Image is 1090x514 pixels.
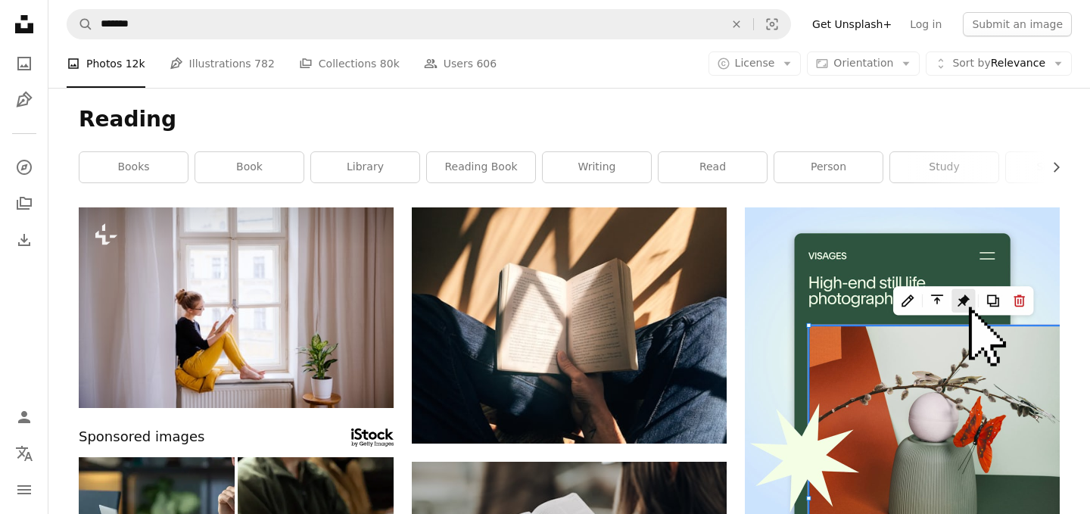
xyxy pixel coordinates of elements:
a: library [311,152,419,182]
form: Find visuals sitewide [67,9,791,39]
a: Photos [9,48,39,79]
a: person [774,152,883,182]
a: Download History [9,225,39,255]
a: Log in [901,12,951,36]
button: scroll list to the right [1042,152,1060,182]
a: person holding book sitting on brown surface [412,318,727,332]
a: Get Unsplash+ [803,12,901,36]
button: Orientation [807,51,920,76]
a: study [890,152,998,182]
button: Submit an image [963,12,1072,36]
a: writing [543,152,651,182]
button: License [708,51,802,76]
img: person holding book sitting on brown surface [412,207,727,444]
a: A young happy college female student with a book sitting on window sill at home, studying. [79,301,394,314]
img: A young happy college female student with a book sitting on window sill at home, studying. [79,207,394,408]
a: Illustrations [9,85,39,115]
a: reading book [427,152,535,182]
span: Sort by [952,57,990,69]
button: Sort byRelevance [926,51,1072,76]
h1: Reading [79,106,1060,133]
button: Search Unsplash [67,10,93,39]
button: Visual search [754,10,790,39]
span: 782 [254,55,275,72]
a: Collections 80k [299,39,400,88]
span: Orientation [833,57,893,69]
a: books [79,152,188,182]
a: Explore [9,152,39,182]
a: Collections [9,188,39,219]
a: Illustrations 782 [170,39,275,88]
button: Menu [9,475,39,505]
button: Clear [720,10,753,39]
span: 606 [476,55,497,72]
span: Relevance [952,56,1045,71]
a: Log in / Sign up [9,402,39,432]
a: Users 606 [424,39,497,88]
a: read [659,152,767,182]
span: License [735,57,775,69]
span: Sponsored images [79,426,204,448]
a: book [195,152,304,182]
button: Language [9,438,39,469]
span: 80k [380,55,400,72]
